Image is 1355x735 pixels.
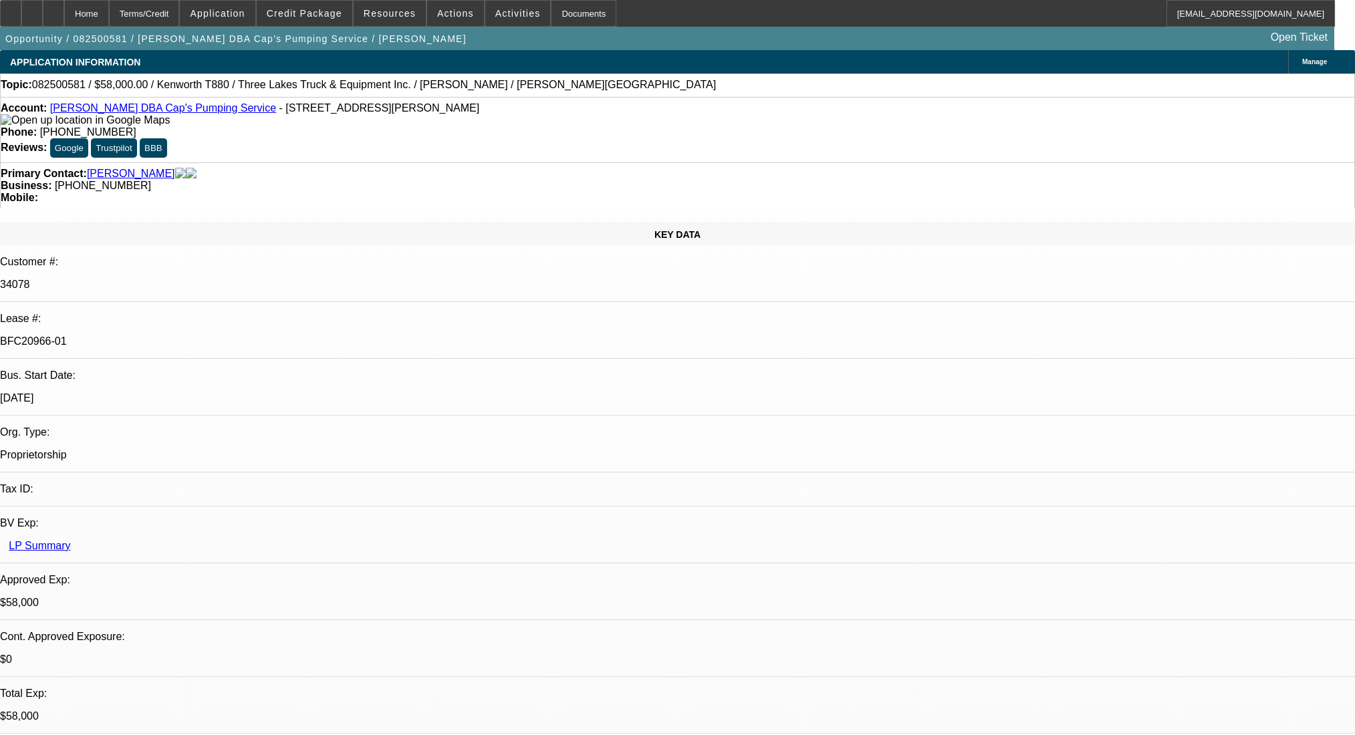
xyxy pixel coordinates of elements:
a: Open Ticket [1265,26,1333,49]
span: Opportunity / 082500581 / [PERSON_NAME] DBA Cap's Pumping Service / [PERSON_NAME] [5,33,467,44]
button: Credit Package [257,1,352,26]
img: Open up location in Google Maps [1,114,170,126]
button: Google [50,138,88,158]
span: - [STREET_ADDRESS][PERSON_NAME] [279,102,480,114]
span: [PHONE_NUMBER] [40,126,136,138]
strong: Business: [1,180,51,191]
a: LP Summary [9,540,70,551]
strong: Primary Contact: [1,168,87,180]
span: Actions [437,8,474,19]
strong: Reviews: [1,142,47,153]
span: APPLICATION INFORMATION [10,57,140,67]
strong: Account: [1,102,47,114]
a: View Google Maps [1,114,170,126]
button: Resources [354,1,426,26]
span: KEY DATA [654,229,701,240]
button: Activities [485,1,551,26]
strong: Phone: [1,126,37,138]
button: BBB [140,138,167,158]
span: Activities [495,8,541,19]
span: Resources [364,8,416,19]
button: Application [180,1,255,26]
strong: Mobile: [1,192,38,203]
span: Credit Package [267,8,342,19]
span: Application [190,8,245,19]
img: linkedin-icon.png [186,168,197,180]
span: [PHONE_NUMBER] [55,180,151,191]
span: 082500581 / $58,000.00 / Kenworth T880 / Three Lakes Truck & Equipment Inc. / [PERSON_NAME] / [PE... [32,79,716,91]
strong: Topic: [1,79,32,91]
a: [PERSON_NAME] DBA Cap's Pumping Service [50,102,276,114]
img: facebook-icon.png [175,168,186,180]
span: Manage [1302,58,1327,65]
button: Actions [427,1,484,26]
a: [PERSON_NAME] [87,168,175,180]
button: Trustpilot [91,138,136,158]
